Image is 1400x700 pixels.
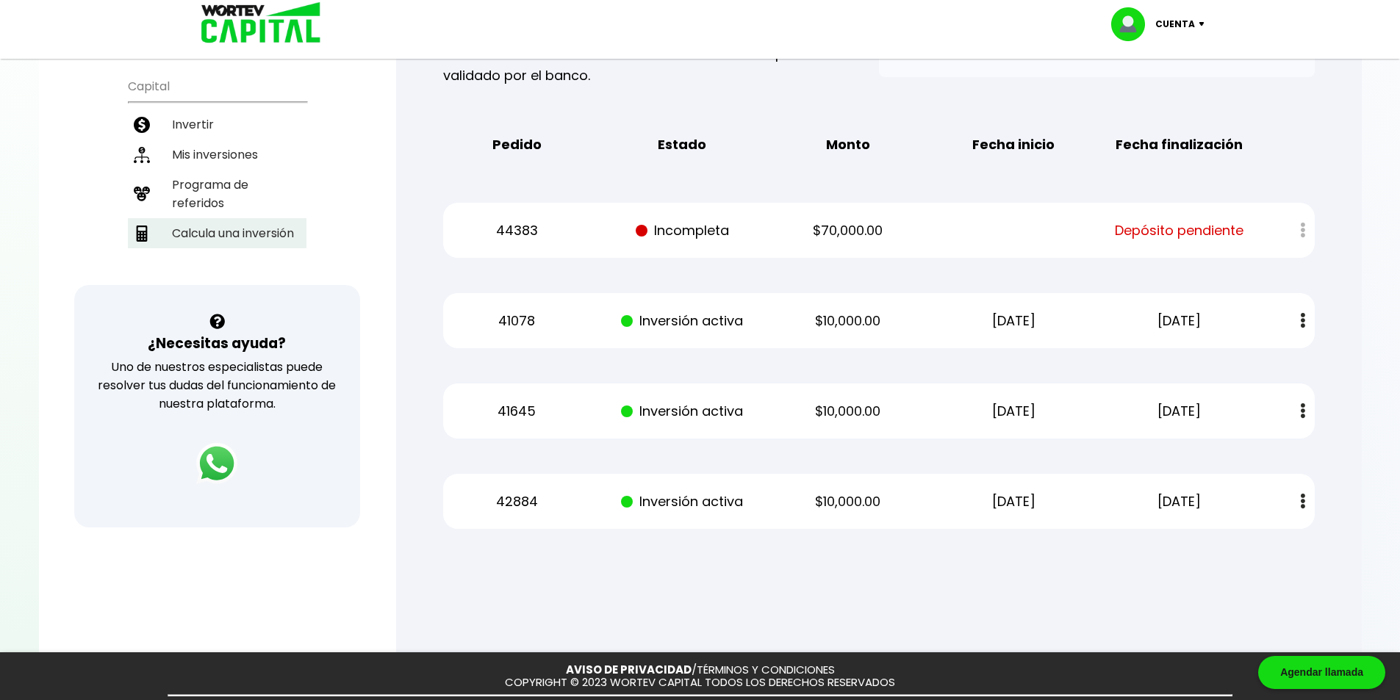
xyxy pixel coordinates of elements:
p: 41078 [447,310,586,332]
p: 41645 [447,400,586,422]
p: Incompleta [613,220,753,242]
p: $10,000.00 [778,491,918,513]
div: Agendar llamada [1258,656,1385,689]
b: Fecha inicio [972,134,1055,156]
p: [DATE] [1110,400,1249,422]
p: COPYRIGHT © 2023 WORTEV CAPITAL TODOS LOS DERECHOS RESERVADOS [505,676,895,689]
a: Mis inversiones [128,140,306,170]
b: Monto [826,134,870,156]
a: AVISO DE PRIVACIDAD [566,662,692,677]
a: Programa de referidos [128,170,306,218]
img: invertir-icon.b3b967d7.svg [134,117,150,133]
p: [DATE] [944,400,1083,422]
h3: ¿Necesitas ayuda? [148,333,286,354]
img: logos_whatsapp-icon.242b2217.svg [196,443,237,484]
img: profile-image [1111,7,1155,41]
img: icon-down [1195,22,1215,26]
p: $10,000.00 [778,310,918,332]
p: Cuenta [1155,13,1195,35]
p: [DATE] [1110,491,1249,513]
p: Inversión activa [613,491,753,513]
ul: Capital [128,70,306,285]
img: calculadora-icon.17d418c4.svg [134,225,150,242]
p: [DATE] [944,310,1083,332]
img: recomiendanos-icon.9b8e9327.svg [134,186,150,202]
p: [DATE] [944,491,1083,513]
p: 42884 [447,491,586,513]
p: Inversión activa [613,400,753,422]
img: inversiones-icon.6695dc30.svg [134,147,150,163]
b: Fecha finalización [1116,134,1243,156]
p: Uno de nuestros especialistas puede resolver tus dudas del funcionamiento de nuestra plataforma. [93,358,341,413]
p: [DATE] [1110,310,1249,332]
a: Invertir [128,109,306,140]
b: Pedido [492,134,542,156]
b: Estado [658,134,706,156]
a: TÉRMINOS Y CONDICIONES [697,662,835,677]
p: $70,000.00 [778,220,918,242]
p: $10,000.00 [778,400,918,422]
a: Calcula una inversión [128,218,306,248]
p: 44383 [447,220,586,242]
p: / [566,664,835,676]
p: Inversión activa [613,310,753,332]
span: Depósito pendiente [1115,220,1243,242]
